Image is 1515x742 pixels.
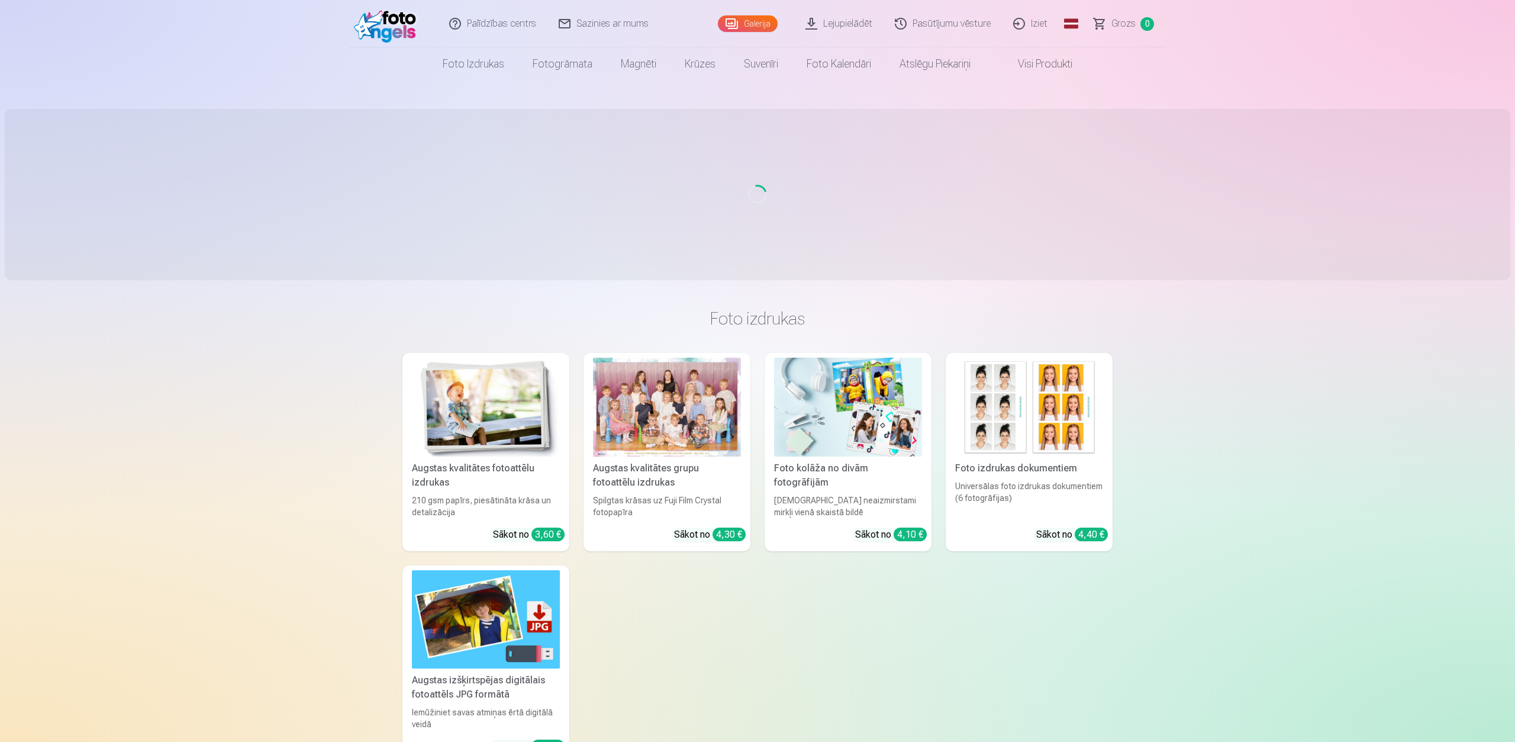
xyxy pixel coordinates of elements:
[412,570,560,669] img: Augstas izšķirtspējas digitālais fotoattēls JPG formātā
[955,358,1103,457] img: Foto izdrukas dokumentiem
[428,47,518,81] a: Foto izdrukas
[354,5,422,43] img: /fa1
[985,47,1087,81] a: Visi produkti
[607,47,671,81] a: Magnēti
[588,494,746,518] div: Spilgtas krāsas uz Fuji Film Crystal fotopapīra
[946,353,1113,551] a: Foto izdrukas dokumentiemFoto izdrukas dokumentiemUniversālas foto izdrukas dokumentiem (6 fotogr...
[792,47,885,81] a: Foto kalendāri
[769,494,927,518] div: [DEMOGRAPHIC_DATA] neaizmirstami mirkļi vienā skaistā bildē
[518,47,607,81] a: Fotogrāmata
[774,358,922,457] img: Foto kolāža no divām fotogrāfijām
[950,480,1108,518] div: Universālas foto izdrukas dokumentiem (6 fotogrāfijas)
[1036,528,1108,542] div: Sākot no
[1140,17,1154,31] span: 0
[407,673,565,702] div: Augstas izšķirtspējas digitālais fotoattēls JPG formātā
[407,494,565,518] div: 210 gsm papīrs, piesātināta krāsa un detalizācija
[402,353,569,551] a: Augstas kvalitātes fotoattēlu izdrukasAugstas kvalitātes fotoattēlu izdrukas210 gsm papīrs, piesā...
[894,528,927,541] div: 4,10 €
[1111,17,1136,31] span: Grozs
[855,528,927,542] div: Sākot no
[950,461,1108,476] div: Foto izdrukas dokumentiem
[531,528,565,541] div: 3,60 €
[765,353,931,551] a: Foto kolāža no divām fotogrāfijāmFoto kolāža no divām fotogrāfijām[DEMOGRAPHIC_DATA] neaizmirstam...
[407,461,565,490] div: Augstas kvalitātes fotoattēlu izdrukas
[885,47,985,81] a: Atslēgu piekariņi
[493,528,565,542] div: Sākot no
[730,47,792,81] a: Suvenīri
[1075,528,1108,541] div: 4,40 €
[412,358,560,457] img: Augstas kvalitātes fotoattēlu izdrukas
[584,353,750,551] a: Augstas kvalitātes grupu fotoattēlu izdrukasSpilgtas krāsas uz Fuji Film Crystal fotopapīraSākot ...
[588,461,746,490] div: Augstas kvalitātes grupu fotoattēlu izdrukas
[713,528,746,541] div: 4,30 €
[412,308,1103,329] h3: Foto izdrukas
[769,461,927,490] div: Foto kolāža no divām fotogrāfijām
[718,15,778,32] a: Galerija
[671,47,730,81] a: Krūzes
[407,706,565,730] div: Iemūžiniet savas atmiņas ērtā digitālā veidā
[674,528,746,542] div: Sākot no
